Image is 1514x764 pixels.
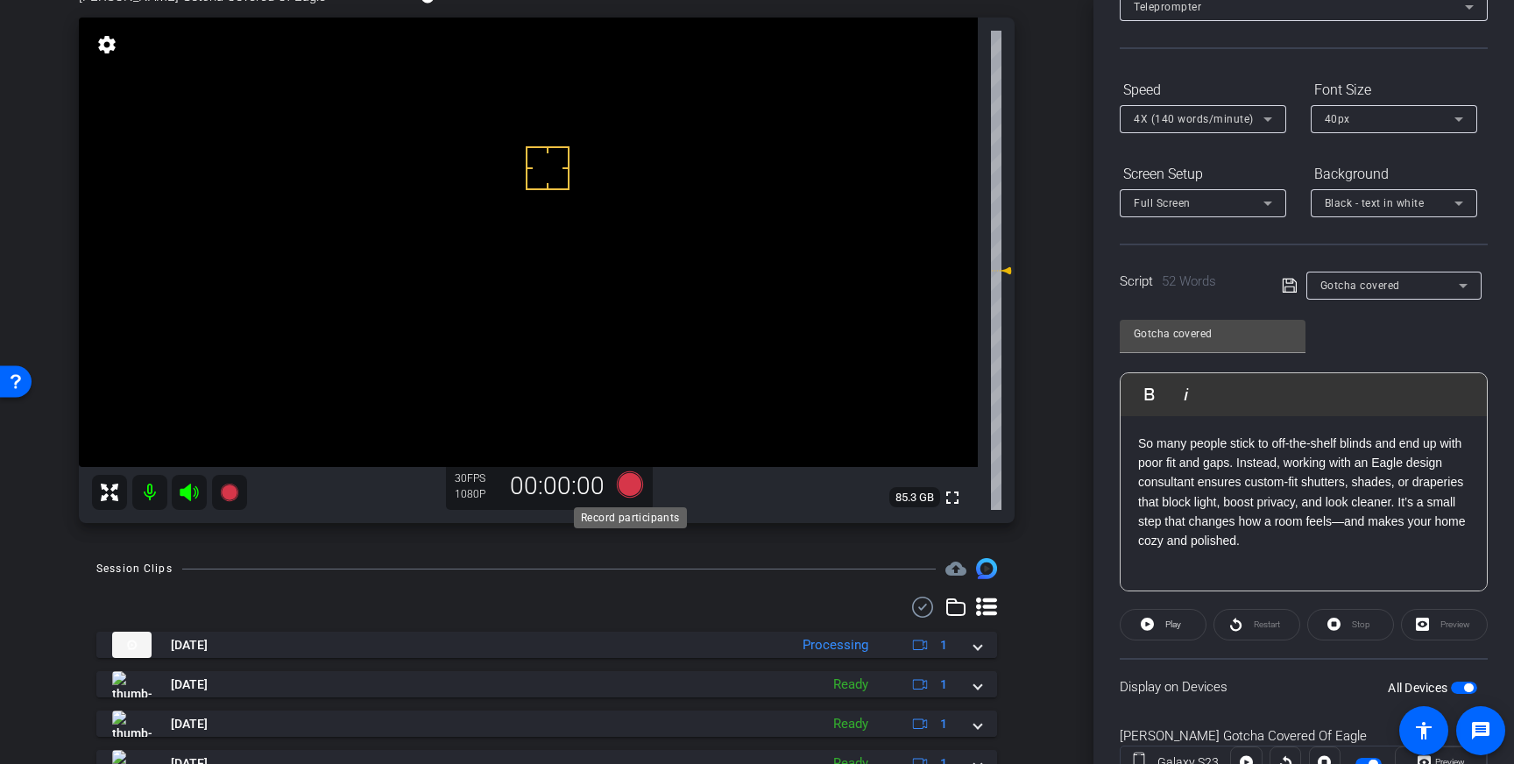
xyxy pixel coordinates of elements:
div: Display on Devices [1120,658,1488,715]
mat-expansion-panel-header: thumb-nail[DATE]Ready1 [96,671,997,697]
div: Ready [824,675,877,695]
mat-icon: settings [95,34,119,55]
span: Full Screen [1134,197,1191,209]
span: Destinations for your clips [945,558,966,579]
div: Script [1120,272,1257,292]
p: So many people stick to off‑the‑shelf blinds and end up with poor fit and gaps. Instead, working ... [1138,434,1469,551]
mat-expansion-panel-header: thumb-nail[DATE]Ready1 [96,711,997,737]
mat-icon: accessibility [1413,720,1434,741]
button: Play [1120,609,1206,640]
div: Ready [824,714,877,734]
span: Teleprompter [1134,1,1201,13]
mat-icon: cloud_upload [945,558,966,579]
span: 1 [940,636,947,654]
div: 00:00:00 [499,471,616,501]
span: [DATE] [171,636,208,654]
div: [PERSON_NAME] Gotcha Covered Of Eagle [1120,726,1488,746]
span: 85.3 GB [889,487,940,508]
img: thumb-nail [112,632,152,658]
span: 1 [940,715,947,733]
span: FPS [467,472,485,485]
span: [DATE] [171,676,208,694]
div: Background [1311,159,1477,189]
div: Session Clips [96,560,173,577]
span: Gotcha covered [1320,279,1400,292]
div: Record participants [574,507,687,528]
div: 1080P [455,487,499,501]
label: All Devices [1388,679,1451,697]
span: [DATE] [171,715,208,733]
mat-icon: message [1470,720,1491,741]
mat-expansion-panel-header: thumb-nail[DATE]Processing1 [96,632,997,658]
span: Play [1165,619,1181,629]
div: Screen Setup [1120,159,1286,189]
span: Black - text in white [1325,197,1425,209]
input: Title [1134,323,1291,344]
div: 30 [455,471,499,485]
span: 52 Words [1162,273,1216,289]
span: 1 [940,676,947,694]
div: Font Size [1311,75,1477,105]
span: 4X (140 words/minute) [1134,113,1254,125]
mat-icon: fullscreen [942,487,963,508]
img: thumb-nail [112,671,152,697]
div: Speed [1120,75,1286,105]
div: Processing [794,635,877,655]
span: 40px [1325,113,1350,125]
mat-icon: 0 dB [991,260,1012,281]
img: Session clips [976,558,997,579]
img: thumb-nail [112,711,152,737]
